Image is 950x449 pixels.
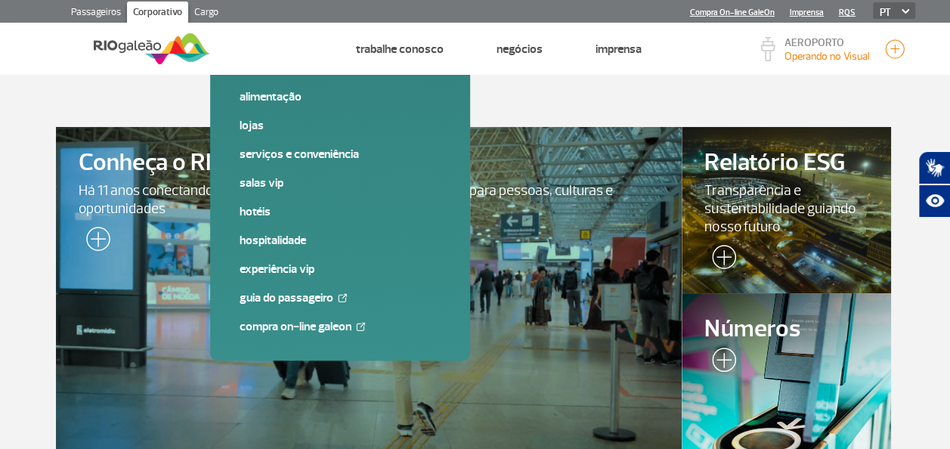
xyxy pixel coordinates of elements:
div: Plugin de acessibilidade da Hand Talk. [918,151,950,218]
a: Lojas [239,117,441,134]
a: RQS [839,8,856,17]
img: leia-mais [79,227,110,257]
span: Números [704,316,868,342]
a: Serviços e Conveniência [239,146,441,163]
img: External Link Icon [338,293,347,302]
a: Salas VIP [239,175,441,191]
a: Imprensa [595,42,641,57]
a: Experiência VIP [239,261,441,277]
a: Relatório ESGTransparência e sustentabilidade guiando nosso futuro [682,127,890,293]
a: Corporativo [127,2,188,26]
a: Guia do Passageiro [239,290,441,306]
a: Imprensa [790,8,824,17]
a: Alimentação [239,88,441,105]
a: Cargo [188,2,224,26]
span: Relatório ESG [704,150,868,176]
img: External Link Icon [356,322,365,331]
a: Hotéis [239,203,441,220]
a: Negócios [496,42,542,57]
a: Hospitalidade [239,232,441,249]
span: Há 11 anos conectando o Rio ao mundo e sendo a porta de entrada para pessoas, culturas e oportuni... [79,181,660,218]
a: Quem Somos [237,42,302,57]
a: Trabalhe Conosco [355,42,443,57]
a: Compra On-line GaleOn [690,8,775,17]
button: Abrir tradutor de língua de sinais. [918,151,950,184]
img: leia-mais [704,348,736,378]
a: Passageiros [65,2,127,26]
img: leia-mais [704,245,736,275]
a: Compra On-line GaleOn [239,318,441,335]
span: Conheça o RIOgaleão [79,150,660,176]
p: AEROPORTO [784,38,870,48]
span: Transparência e sustentabilidade guiando nosso futuro [704,181,868,236]
button: Abrir recursos assistivos. [918,184,950,218]
p: Visibilidade de 10000m [784,48,870,64]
